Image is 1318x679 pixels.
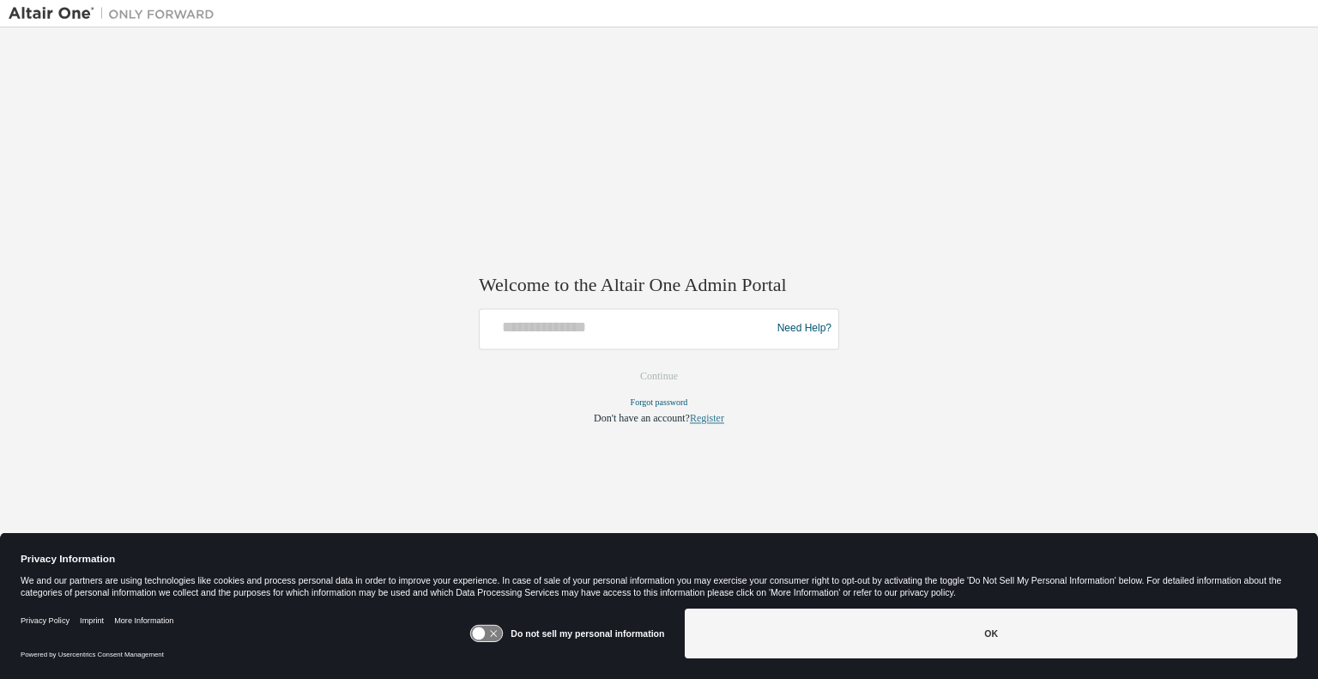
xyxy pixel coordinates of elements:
span: Don't have an account? [594,412,690,424]
a: Forgot password [631,397,688,407]
a: Need Help? [777,329,831,330]
img: Altair One [9,5,223,22]
a: Register [690,412,724,424]
h2: Welcome to the Altair One Admin Portal [479,274,839,298]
